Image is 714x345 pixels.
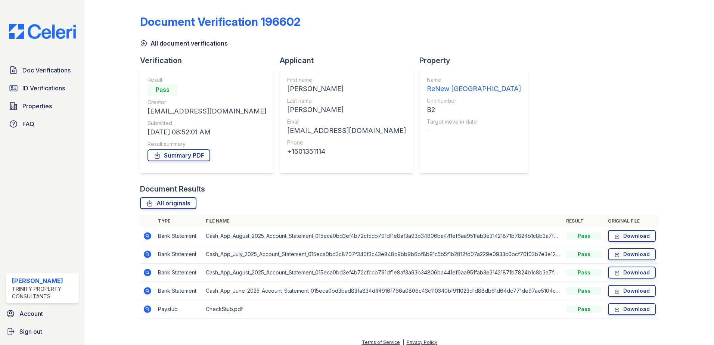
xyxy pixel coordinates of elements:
[203,245,563,264] td: Cash_App_July_2025_Account_Statement_015eca0bd3c8707f340f3c43e848c9bb9b6bf8b91c5b5f1b2812fd07a229...
[148,119,266,127] div: Submitted
[12,285,76,300] div: Trinity Property Consultants
[148,149,210,161] a: Summary PDF
[22,119,34,128] span: FAQ
[140,15,301,28] div: Document Verification 196602
[19,309,43,318] span: Account
[287,146,406,157] div: +1501351114
[6,63,79,78] a: Doc Verifications
[6,99,79,114] a: Properties
[287,76,406,84] div: First name
[566,232,602,240] div: Pass
[203,227,563,245] td: Cash_App_August_2025_Account_Statement_015eca0bd3ef4b72cfccb791df1e8af3a93b34806ba441ef6aa951fab3...
[19,327,42,336] span: Sign out
[287,118,406,125] div: Email
[3,24,82,39] img: CE_Logo_Blue-a8612792a0a2168367f1c8372b55b34899dd931a85d93a1a3d3e32e68fde9ad4.png
[563,215,605,227] th: Result
[203,215,563,227] th: File name
[22,84,65,93] span: ID Verifications
[155,300,203,318] td: Paystub
[155,245,203,264] td: Bank Statement
[140,55,280,66] div: Verification
[140,197,196,209] a: All originals
[608,230,656,242] a: Download
[155,264,203,282] td: Bank Statement
[608,303,656,315] a: Download
[427,97,521,105] div: Unit number
[287,125,406,136] div: [EMAIL_ADDRESS][DOMAIN_NAME]
[287,97,406,105] div: Last name
[566,269,602,276] div: Pass
[148,140,266,148] div: Result summary
[427,125,521,136] div: -
[148,76,266,84] div: Result
[3,324,82,339] a: Sign out
[203,300,563,318] td: CheckStub.pdf
[203,264,563,282] td: Cash_App_August_2025_Account_Statement_015eca0bd3ef4b72cfccb791df1e8af3a93b34806ba441ef6aa951fab3...
[566,305,602,313] div: Pass
[605,215,659,227] th: Original file
[22,66,71,75] span: Doc Verifications
[287,139,406,146] div: Phone
[608,267,656,279] a: Download
[148,99,266,106] div: Creator
[6,81,79,96] a: ID Verifications
[403,339,404,345] div: |
[287,84,406,94] div: [PERSON_NAME]
[148,84,177,96] div: Pass
[427,76,521,94] a: Name ReNew [GEOGRAPHIC_DATA]
[566,287,602,295] div: Pass
[419,55,534,66] div: Property
[12,276,76,285] div: [PERSON_NAME]
[22,102,52,111] span: Properties
[3,306,82,321] a: Account
[608,285,656,297] a: Download
[6,116,79,131] a: FAQ
[155,215,203,227] th: Type
[148,127,266,137] div: [DATE] 08:52:01 AM
[280,55,419,66] div: Applicant
[148,106,266,116] div: [EMAIL_ADDRESS][DOMAIN_NAME]
[427,118,521,125] div: Target move in date
[427,105,521,115] div: B2
[566,251,602,258] div: Pass
[155,227,203,245] td: Bank Statement
[155,282,203,300] td: Bank Statement
[287,105,406,115] div: [PERSON_NAME]
[427,84,521,94] div: ReNew [GEOGRAPHIC_DATA]
[203,282,563,300] td: Cash_App_June_2025_Account_Statement_015eca0bd3bad83fa834dff4916f766a0806c43c110340bf911023d1d88d...
[140,39,228,48] a: All document verifications
[362,339,400,345] a: Terms of Service
[407,339,437,345] a: Privacy Policy
[608,248,656,260] a: Download
[140,184,205,194] div: Document Results
[427,76,521,84] div: Name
